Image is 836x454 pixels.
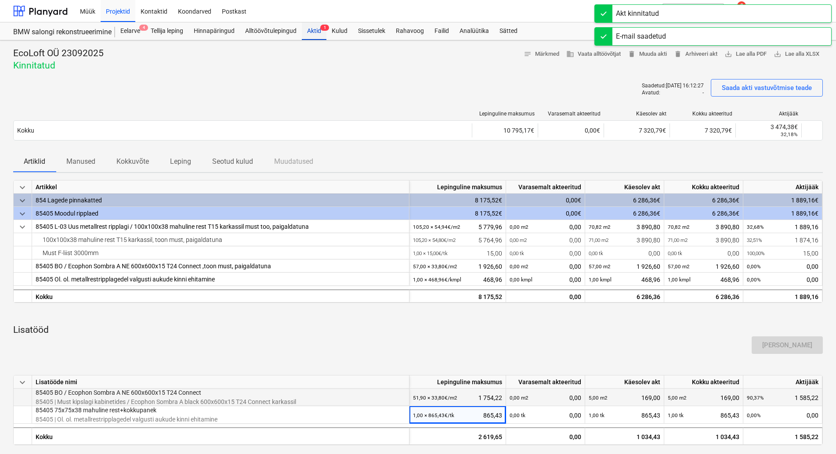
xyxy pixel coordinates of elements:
[510,273,581,286] div: 0,00
[510,233,581,247] div: 0,00
[674,50,682,58] span: delete
[524,50,532,58] span: notes
[668,406,739,424] div: 865,43
[664,289,743,303] div: 6 286,36
[668,389,739,407] div: 169,00
[668,233,739,247] div: 3 890,80
[711,79,823,97] button: Saada akti vastuvõtmise teade
[409,375,506,389] div: Lepinguline maksumus
[115,22,145,40] a: Eelarve4
[188,22,240,40] a: Hinnapäringud
[616,31,666,42] div: E-mail saadetud
[413,389,502,407] div: 1 754,22
[747,263,761,270] small: 0,00%
[510,277,532,283] small: 0,00 kmpl
[36,414,217,423] p: 85405 | Ol. ol. metallrestripplagedel valgusti aukude kinni ehitamine
[524,49,559,59] span: Märkmed
[510,406,581,424] div: 0,00
[413,395,457,401] small: 51,90 × 33,80€ / m2
[747,406,818,424] div: 0,00
[494,22,523,40] a: Sätted
[429,22,454,40] div: Failid
[506,427,585,445] div: 0,00
[145,22,188,40] a: Tellija leping
[668,277,691,283] small: 1,00 kmpl
[674,49,717,59] span: Arhiveeri akt
[506,180,585,194] div: Varasemalt akteeritud
[17,222,28,232] span: keyboard_arrow_down
[642,90,660,97] p: Avatud :
[628,49,667,59] span: Muuda akti
[13,60,104,72] p: Kinnitatud
[724,50,732,58] span: save_alt
[413,263,457,270] small: 57,00 × 33,80€ / m2
[17,377,28,388] span: keyboard_arrow_down
[668,259,739,273] div: 1 926,60
[668,237,688,243] small: 71,00 m2
[413,220,502,234] div: 5 779,96
[413,246,502,260] div: 15,00
[32,180,409,194] div: Artikkel
[409,180,506,194] div: Lepinguline maksumus
[139,25,148,31] span: 4
[472,123,538,137] div: 10 795,17€
[743,427,822,445] div: 1 585,22
[673,111,732,117] div: Kokku akteeritud
[628,50,636,58] span: delete
[36,388,296,397] p: 85405 BO / Ecophon Sombra A NE 600x600x15 T24 Connect
[616,8,659,19] div: Akt kinnitatud
[747,290,818,303] div: 1 889,16
[326,22,353,40] a: Kulud
[302,22,326,40] div: Aktid
[32,289,409,303] div: Kokku
[747,224,764,230] small: 32,68%
[702,90,704,97] p: -
[17,126,34,135] p: Kokku
[563,47,624,61] button: Vaata alltöövõtjat
[32,375,409,389] div: Lisatööde nimi
[747,220,818,234] div: 1 889,16
[747,237,762,243] small: 32,51%
[743,180,822,194] div: Aktijääk
[36,259,405,273] div: 85405 BO / Ecophon Sombra A NE 600x600x15 T24 Connect ,toon must, paigaldatuna
[510,259,581,273] div: 0,00
[17,209,28,219] span: keyboard_arrow_down
[585,180,664,194] div: Käesolev akt
[353,22,391,40] a: Sissetulek
[739,111,798,117] div: Aktijääk
[17,195,28,206] span: keyboard_arrow_down
[542,111,601,117] div: Varasemalt akteeritud
[36,406,217,414] p: 85405 75x75x38 mahuline rest+kokkupanek
[747,389,818,407] div: 1 585,22
[510,263,528,270] small: 0,00 m2
[747,273,818,286] div: 0,00
[409,207,506,220] div: 8 175,52€
[391,22,429,40] a: Rahavoog
[589,220,660,234] div: 3 890,80
[13,324,823,336] p: Lisatööd
[413,406,502,424] div: 865,43
[739,123,798,130] div: 3 474,38€
[589,412,604,418] small: 1,00 tk
[36,397,296,406] p: 85405 | Must kipslagi kabinetides / Ecophon Sombra A black 600x600x15 T24 Connect karkassil
[668,246,739,260] div: 0,00
[585,194,664,207] div: 6 286,36€
[770,47,823,61] button: Lae alla XLSX
[589,237,608,243] small: 71,00 m2
[668,263,690,270] small: 57,00 m2
[743,375,822,389] div: Aktijääk
[668,250,682,256] small: 0,00 tk
[454,22,494,40] a: Analüütika
[506,375,585,389] div: Varasemalt akteeritud
[589,395,608,401] small: 5,00 m2
[36,273,405,286] div: 85405 Ol. ol. metallrestripplagedel valgusti aukude kinni ehitamine
[724,49,767,59] span: Lae alla PDF
[302,22,326,40] a: Aktid1
[510,395,528,401] small: 0,00 m2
